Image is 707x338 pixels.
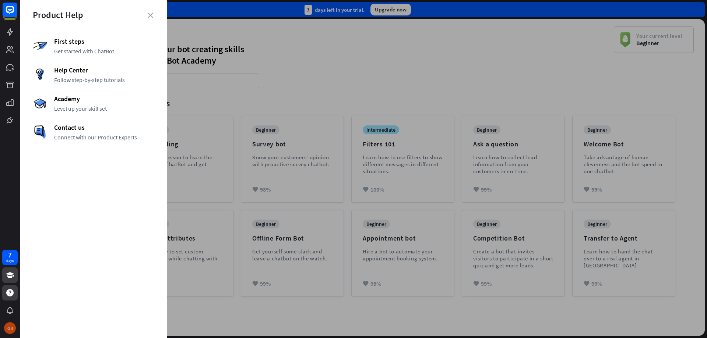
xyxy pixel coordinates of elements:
[4,322,16,334] div: GB
[54,123,154,132] span: Contact us
[54,134,154,141] span: Connect with our Product Experts
[54,105,154,112] span: Level up your skill set
[33,9,154,21] div: Product Help
[148,13,153,18] i: close
[6,258,14,263] div: days
[2,250,18,265] a: 7 days
[54,95,154,103] span: Academy
[54,76,154,83] span: Follow step-by-step tutorials
[6,3,28,25] button: Open LiveChat chat widget
[54,37,154,46] span: First steps
[8,252,12,258] div: 7
[54,47,154,55] span: Get started with ChatBot
[54,66,154,74] span: Help Center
